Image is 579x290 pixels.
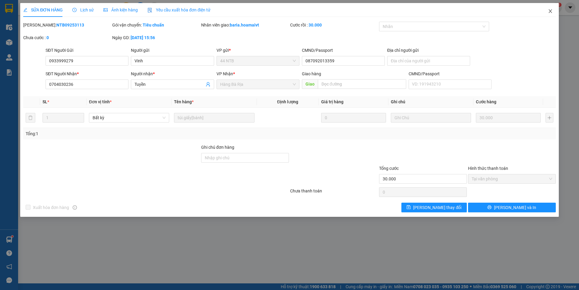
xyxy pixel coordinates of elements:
div: Cước rồi : [290,22,378,28]
div: VP gửi [217,47,299,54]
b: QL51, PPhước Trung, TPBà Rịa [3,33,35,45]
span: printer [487,205,492,210]
span: Định lượng [277,99,298,104]
span: Giao [302,79,318,89]
span: clock-circle [72,8,77,12]
input: Địa chỉ của người gửi [387,56,470,66]
b: 30.000 [308,23,322,27]
span: Cước hàng [476,99,496,104]
li: VP An Đông [42,26,80,32]
div: Ngày GD: [112,34,200,41]
span: environment [3,33,7,38]
b: 0 [46,35,49,40]
span: SL [43,99,47,104]
div: Chưa thanh toán [289,188,378,198]
b: baria.hoamaivt [230,23,259,27]
button: plus [546,113,553,123]
span: Hàng Bà Rịa [220,80,296,89]
span: Tại văn phòng [472,174,552,183]
input: Dọc đường [318,79,406,89]
span: Giá trị hàng [321,99,343,104]
b: NTB09253113 [56,23,84,27]
th: Ghi chú [388,96,473,108]
li: Hoa Mai [3,3,87,14]
div: CMND/Passport [302,47,385,54]
img: icon [147,8,152,13]
span: [PERSON_NAME] và In [494,204,536,211]
div: Địa chỉ người gửi [387,47,470,54]
span: Đơn vị tính [89,99,112,104]
button: Close [542,3,559,20]
span: Giao hàng [302,71,321,76]
span: user-add [206,82,210,87]
div: Nhân viên giao: [201,22,289,28]
span: picture [103,8,108,12]
b: [DATE] 15:56 [131,35,155,40]
b: Tiêu chuẩn [143,23,164,27]
span: info-circle [73,205,77,210]
label: Hình thức thanh toán [468,166,508,171]
span: Yêu cầu xuất hóa đơn điện tử [147,8,210,12]
span: Ảnh kiện hàng [103,8,138,12]
div: [PERSON_NAME]: [23,22,111,28]
button: printer[PERSON_NAME] và In [468,203,556,212]
span: Xuất hóa đơn hàng [30,204,71,211]
div: Gói vận chuyển: [112,22,200,28]
span: SỬA ĐƠN HÀNG [23,8,63,12]
img: logo.jpg [3,3,24,24]
span: Lịch sử [72,8,94,12]
span: 44 NTB [220,56,296,65]
div: Người gửi [131,47,214,54]
span: save [407,205,411,210]
b: [STREET_ADDRESS][PERSON_NAME] [42,40,80,51]
div: Tổng: 1 [26,130,223,137]
input: Ghi Chú [391,113,471,123]
span: close [548,9,553,14]
input: 0 [321,113,386,123]
div: SĐT Người Gửi [46,47,128,54]
div: CMND/Passport [409,70,492,77]
input: 0 [476,113,541,123]
button: save[PERSON_NAME] thay đổi [401,203,467,212]
span: Bất kỳ [93,113,166,122]
div: Người nhận [131,70,214,77]
div: SĐT Người Nhận [46,70,128,77]
span: Tên hàng [174,99,194,104]
button: delete [26,113,35,123]
span: edit [23,8,27,12]
span: Tổng cước [379,166,399,171]
span: [PERSON_NAME] thay đổi [413,204,461,211]
span: environment [42,33,46,38]
span: VP Nhận [217,71,233,76]
input: Ghi chú đơn hàng [201,153,289,163]
input: VD: Bàn, Ghế [174,113,254,123]
li: VP Hàng Bà Rịa [3,26,42,32]
label: Ghi chú đơn hàng [201,145,234,150]
div: Chưa cước : [23,34,111,41]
